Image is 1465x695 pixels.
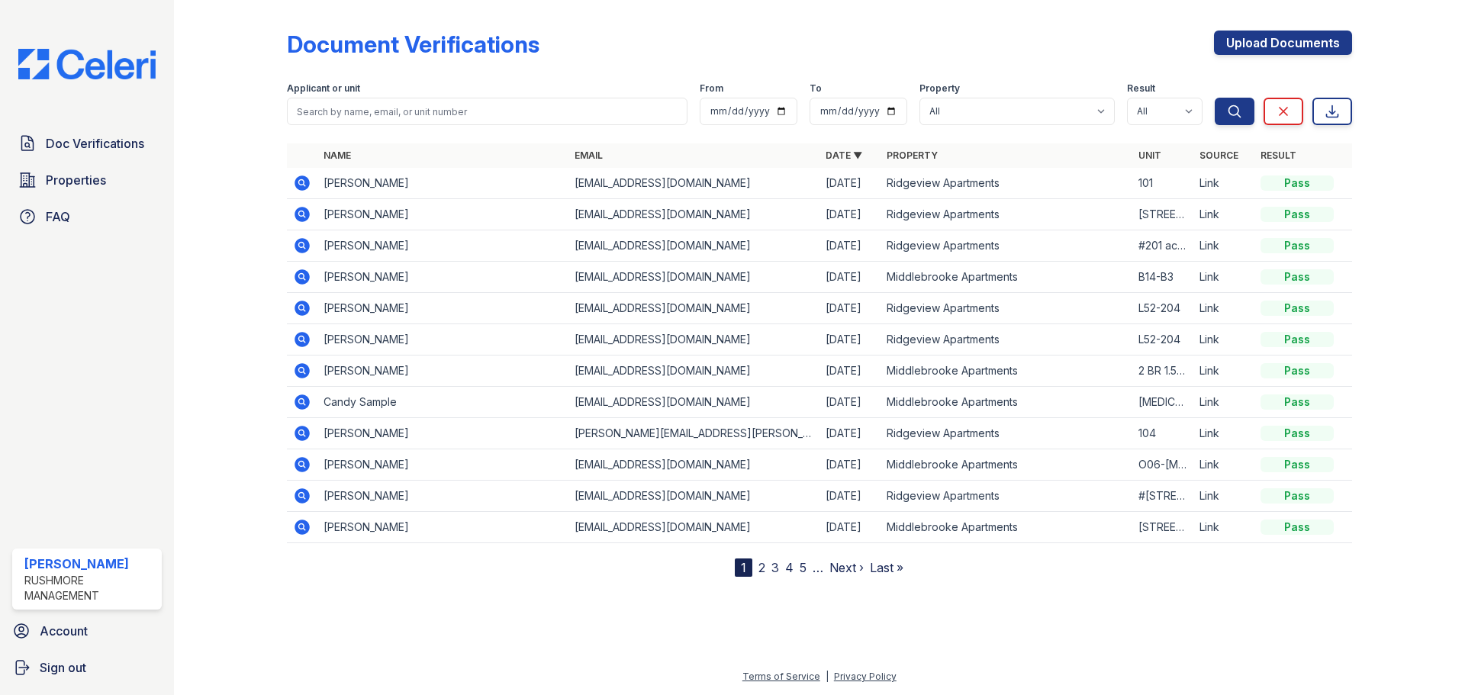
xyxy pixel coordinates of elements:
td: Link [1193,481,1254,512]
td: Ridgeview Apartments [881,293,1132,324]
td: Middlebrooke Apartments [881,512,1132,543]
div: Pass [1261,426,1334,441]
a: 2 [758,560,765,575]
td: Candy Sample [317,387,568,418]
a: Properties [12,165,162,195]
td: [DATE] [819,230,881,262]
div: Document Verifications [287,31,539,58]
td: [EMAIL_ADDRESS][DOMAIN_NAME] [568,293,819,324]
td: Link [1193,356,1254,387]
td: [DATE] [819,418,881,449]
td: Middlebrooke Apartments [881,387,1132,418]
div: Pass [1261,269,1334,285]
td: [EMAIL_ADDRESS][DOMAIN_NAME] [568,449,819,481]
a: Terms of Service [742,671,820,682]
td: [EMAIL_ADDRESS][DOMAIN_NAME] [568,481,819,512]
span: Properties [46,171,106,189]
td: [PERSON_NAME] [317,418,568,449]
div: [PERSON_NAME] [24,555,156,573]
label: Result [1127,82,1155,95]
label: To [810,82,822,95]
td: [EMAIL_ADDRESS][DOMAIN_NAME] [568,512,819,543]
div: Pass [1261,457,1334,472]
a: Email [575,150,603,161]
td: [DATE] [819,481,881,512]
td: [STREET_ADDRESS] [1132,199,1193,230]
td: Link [1193,293,1254,324]
td: Link [1193,199,1254,230]
td: [DATE] [819,324,881,356]
td: [PERSON_NAME] [317,293,568,324]
td: [DATE] [819,356,881,387]
span: FAQ [46,208,70,226]
td: [MEDICAL_DATA] [1132,387,1193,418]
a: FAQ [12,201,162,232]
td: Ridgeview Apartments [881,168,1132,199]
td: #[STREET_ADDRESS] [1132,481,1193,512]
span: … [813,558,823,577]
span: Account [40,622,88,640]
a: Sign out [6,652,168,683]
td: Link [1193,512,1254,543]
a: Unit [1138,150,1161,161]
input: Search by name, email, or unit number [287,98,687,125]
a: 3 [771,560,779,575]
td: Link [1193,230,1254,262]
td: Link [1193,262,1254,293]
label: Property [919,82,960,95]
label: Applicant or unit [287,82,360,95]
div: Pass [1261,332,1334,347]
div: Pass [1261,207,1334,222]
td: 101 [1132,168,1193,199]
td: Link [1193,387,1254,418]
a: Upload Documents [1214,31,1352,55]
td: Middlebrooke Apartments [881,262,1132,293]
td: [PERSON_NAME] [317,356,568,387]
div: Pass [1261,394,1334,410]
td: [EMAIL_ADDRESS][DOMAIN_NAME] [568,262,819,293]
td: Ridgeview Apartments [881,481,1132,512]
td: [PERSON_NAME] [317,324,568,356]
td: [PERSON_NAME] [317,449,568,481]
div: 1 [735,558,752,577]
a: Next › [829,560,864,575]
td: [DATE] [819,262,881,293]
td: [PERSON_NAME] [317,230,568,262]
td: Link [1193,418,1254,449]
td: Middlebrooke Apartments [881,449,1132,481]
img: CE_Logo_Blue-a8612792a0a2168367f1c8372b55b34899dd931a85d93a1a3d3e32e68fde9ad4.png [6,49,168,79]
td: [PERSON_NAME][EMAIL_ADDRESS][PERSON_NAME][DOMAIN_NAME] [568,418,819,449]
div: Pass [1261,238,1334,253]
td: Middlebrooke Apartments [881,356,1132,387]
div: Pass [1261,520,1334,535]
div: Pass [1261,488,1334,504]
td: B14-B3 [1132,262,1193,293]
td: [EMAIL_ADDRESS][DOMAIN_NAME] [568,324,819,356]
td: [STREET_ADDRESS][PERSON_NAME] [1132,512,1193,543]
td: Link [1193,324,1254,356]
td: [EMAIL_ADDRESS][DOMAIN_NAME] [568,230,819,262]
td: [DATE] [819,168,881,199]
td: Ridgeview Apartments [881,199,1132,230]
a: Name [324,150,351,161]
td: [DATE] [819,387,881,418]
div: Rushmore Management [24,573,156,603]
td: [EMAIL_ADDRESS][DOMAIN_NAME] [568,387,819,418]
td: [EMAIL_ADDRESS][DOMAIN_NAME] [568,199,819,230]
td: [PERSON_NAME] [317,481,568,512]
a: Privacy Policy [834,671,897,682]
td: [DATE] [819,512,881,543]
td: 2 BR 1.5 BATH [1132,356,1193,387]
td: [PERSON_NAME] [317,168,568,199]
td: [PERSON_NAME] [317,199,568,230]
div: Pass [1261,363,1334,378]
span: Doc Verifications [46,134,144,153]
td: Ridgeview Apartments [881,418,1132,449]
td: [PERSON_NAME] [317,262,568,293]
td: #201 acct 394078 [1132,230,1193,262]
span: Sign out [40,658,86,677]
td: [PERSON_NAME] [317,512,568,543]
td: O06-[MEDICAL_DATA]-M [1132,449,1193,481]
a: Property [887,150,938,161]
